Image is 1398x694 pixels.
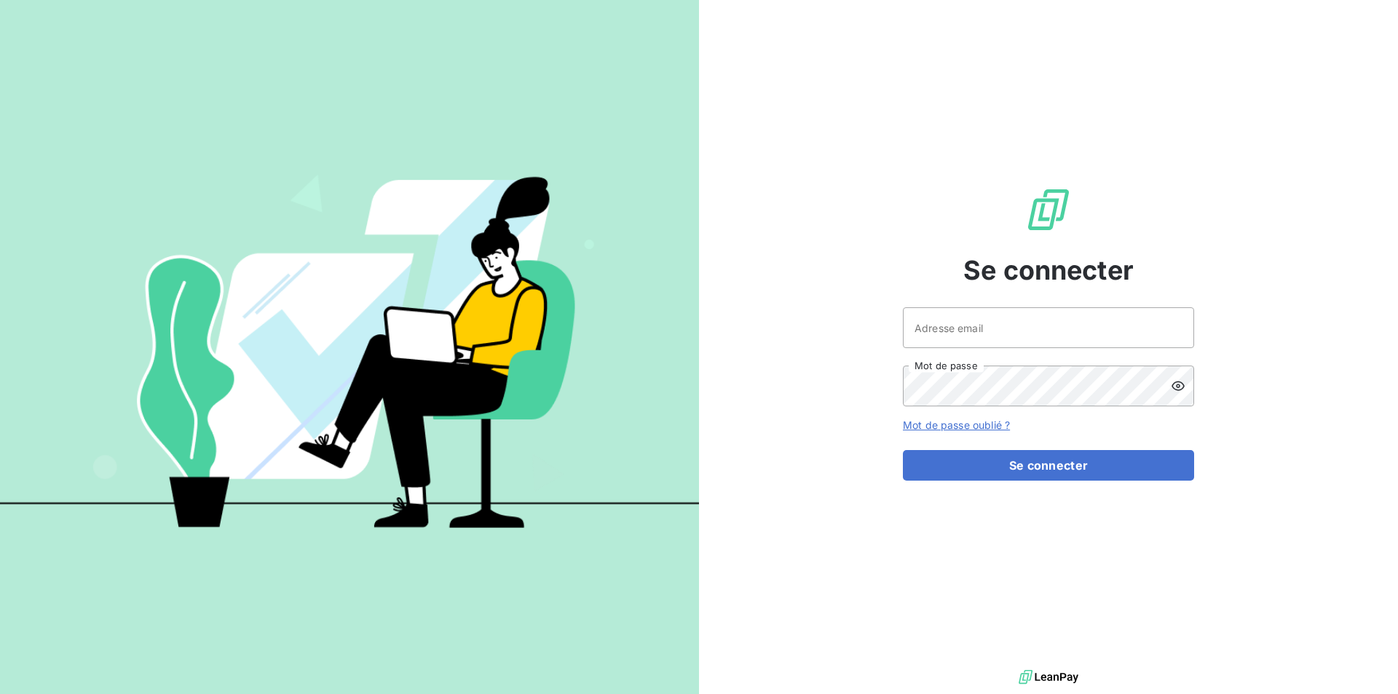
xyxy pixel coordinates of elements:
[1025,186,1072,233] img: Logo LeanPay
[1019,666,1078,688] img: logo
[963,251,1134,290] span: Se connecter
[903,450,1194,481] button: Se connecter
[903,307,1194,348] input: placeholder
[903,419,1010,431] a: Mot de passe oublié ?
